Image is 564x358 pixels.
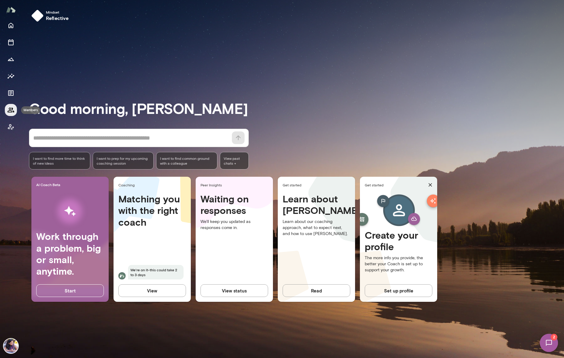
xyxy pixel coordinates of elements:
button: Set up profile [365,284,432,297]
div: I want to prep for my upcoming coaching session [93,152,154,169]
h6: reflective [46,15,69,22]
div: I want to find common ground with a colleague [156,152,217,169]
button: Growth Plan [5,53,17,65]
span: Coaching [118,182,188,187]
button: Sessions [5,36,17,48]
img: Create profile [367,193,430,229]
p: Learn about our coaching approach, what to expect next, and how to use [PERSON_NAME]. [283,219,350,237]
h3: Good morning, [PERSON_NAME] [29,100,564,117]
h4: Waiting on responses [200,193,268,216]
span: I want to find common ground with a colleague [160,156,213,166]
span: Get started [283,182,353,187]
img: mindset [31,10,43,22]
h4: Matching you with the right coach [118,193,186,228]
button: Members [5,104,17,116]
span: I want to find more time to think of new ideas [33,156,86,166]
div: Members [21,106,40,114]
button: Coach app [5,121,17,133]
span: Get started [365,182,426,187]
span: Mindset [46,10,69,15]
p: The more info you provide, the better your Coach is set up to support your growth. [365,255,432,273]
button: Mindsetreflective [29,7,74,24]
span: We're on it-this could take 2 to 3 days [128,265,184,279]
h4: Create your profile [365,229,432,253]
button: Read [283,284,350,297]
img: Aradhana Goel [4,339,18,353]
div: I want to find more time to think of new ideas [29,152,90,169]
button: Start [36,284,104,297]
img: AI Workflows [43,192,97,231]
button: View status [200,284,268,297]
span: AI Coach Beta [36,182,106,187]
span: Peer Insights [200,182,271,187]
p: We'll keep you updated as responses come in. [200,219,268,231]
button: Insights [5,70,17,82]
img: Mento [6,4,16,15]
button: Documents [5,87,17,99]
button: Home [5,19,17,31]
h4: Work through a problem, big or small, anytime. [36,231,104,277]
button: View [118,284,186,297]
span: I want to prep for my upcoming coaching session [97,156,150,166]
h4: Learn about [PERSON_NAME] [283,193,350,216]
span: View past chats -> [220,152,249,169]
